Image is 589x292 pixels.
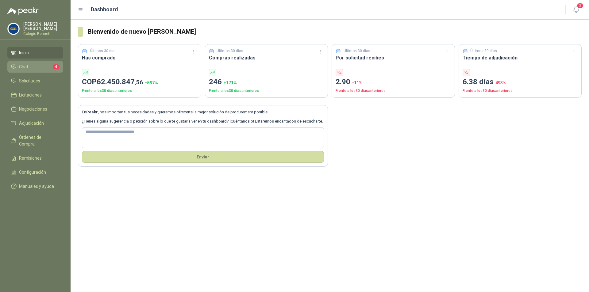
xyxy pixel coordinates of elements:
span: Solicitudes [19,78,40,84]
span: Remisiones [19,155,42,161]
h3: Has comprado [82,54,197,62]
span: Chat [19,63,28,70]
p: Frente a los 30 días anteriores [336,88,451,94]
a: Adjudicación [7,117,63,129]
button: Envíar [82,151,324,163]
p: Colegio Bennett [23,32,63,36]
button: 3 [571,4,582,15]
p: 6.38 días [463,76,578,88]
p: 246 [209,76,324,88]
span: Configuración [19,169,46,176]
span: 493 % [495,80,506,85]
span: Licitaciones [19,92,42,98]
span: 62.450.847 [97,78,143,86]
a: Negociaciones [7,103,63,115]
h3: Bienvenido de nuevo [PERSON_NAME] [88,27,582,36]
img: Company Logo [8,23,19,35]
a: Órdenes de Compra [7,131,63,150]
p: Frente a los 30 días anteriores [463,88,578,94]
span: + 171 % [224,80,237,85]
a: Solicitudes [7,75,63,87]
p: Últimos 30 días [90,48,117,54]
b: Peakr [86,110,98,114]
h3: Por solicitud recibes [336,54,451,62]
a: Chat6 [7,61,63,73]
p: ¿Tienes alguna sugerencia o petición sobre lo que te gustaría ver en tu dashboard? ¡Cuéntanoslo! ... [82,118,324,124]
p: Frente a los 30 días anteriores [209,88,324,94]
a: Configuración [7,166,63,178]
span: Manuales y ayuda [19,183,54,190]
p: Frente a los 30 días anteriores [82,88,197,94]
a: Inicio [7,47,63,59]
span: Adjudicación [19,120,44,127]
p: COP [82,76,197,88]
h1: Dashboard [91,5,118,14]
a: Manuales y ayuda [7,180,63,192]
span: Inicio [19,49,29,56]
h3: Tiempo de adjudicación [463,54,578,62]
p: Últimos 30 días [217,48,243,54]
span: 3 [577,3,583,9]
p: Últimos 30 días [470,48,497,54]
img: Logo peakr [7,7,39,15]
span: 6 [53,64,60,69]
span: + 597 % [145,80,158,85]
a: Licitaciones [7,89,63,101]
p: [PERSON_NAME] [PERSON_NAME] [23,22,63,31]
span: -11 % [352,80,362,85]
h3: Compras realizadas [209,54,324,62]
p: En , nos importan tus necesidades y queremos ofrecerte la mejor solución de procurement posible. [82,109,324,115]
p: 2.90 [336,76,451,88]
span: Negociaciones [19,106,47,112]
span: ,56 [135,79,143,86]
p: Últimos 30 días [344,48,370,54]
a: Remisiones [7,152,63,164]
span: Órdenes de Compra [19,134,57,147]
